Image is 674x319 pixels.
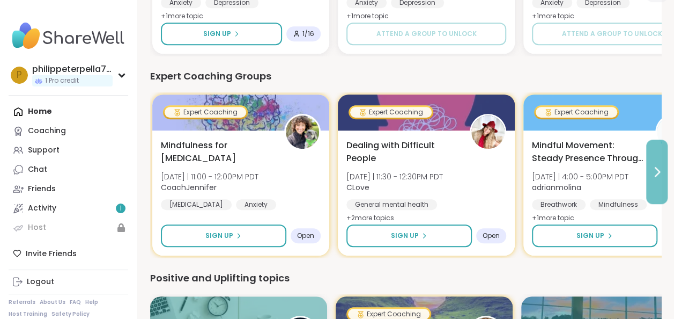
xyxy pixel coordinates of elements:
[28,145,60,156] div: Support
[161,139,272,165] span: Mindfulness for [MEDICAL_DATA]
[471,115,505,149] img: CLove
[9,160,128,179] a: Chat
[532,171,628,182] span: [DATE] | 4:00 - 5:00PM PDT
[350,107,432,118] div: Expert Coaching
[346,199,437,210] div: General mental health
[150,69,661,84] div: Expert Coaching Groups
[70,299,81,306] a: FAQ
[9,199,128,218] a: Activity1
[532,139,643,165] span: Mindful Movement: Steady Presence Through Yoga
[391,231,419,241] span: Sign Up
[562,29,662,39] span: Attend a group to unlock
[297,231,314,240] span: Open
[9,218,128,237] a: Host
[32,63,113,75] div: philippeterpella7777
[28,184,56,194] div: Friends
[27,277,54,287] div: Logout
[165,107,246,118] div: Expert Coaching
[590,199,647,210] div: Mindfulness
[9,121,128,141] a: Coaching
[28,164,47,175] div: Chat
[28,126,66,136] div: Coaching
[161,23,282,45] button: Sign Up
[51,310,90,318] a: Safety Policy
[9,141,128,160] a: Support
[205,231,233,241] span: Sign Up
[483,231,500,240] span: Open
[161,182,217,193] b: CoachJennifer
[532,224,657,247] button: Sign Up
[161,224,286,247] button: Sign Up
[85,299,98,306] a: Help
[120,204,122,213] span: 1
[9,244,128,263] div: Invite Friends
[236,199,276,210] div: Anxiety
[302,30,314,38] span: 1 / 16
[161,171,258,182] span: [DATE] | 11:00 - 12:00PM PDT
[346,182,369,193] b: CLove
[9,179,128,199] a: Friends
[203,29,231,39] span: Sign Up
[17,68,22,82] span: p
[9,17,128,55] img: ShareWell Nav Logo
[346,23,506,45] button: Attend a group to unlock
[346,139,458,165] span: Dealing with Difficult People
[346,224,472,247] button: Sign Up
[150,271,661,286] div: Positive and Uplifting topics
[28,203,56,214] div: Activity
[28,222,46,233] div: Host
[346,171,443,182] span: [DATE] | 11:30 - 12:30PM PDT
[45,76,79,85] span: 1 Pro credit
[9,310,47,318] a: Host Training
[161,199,232,210] div: [MEDICAL_DATA]
[376,29,477,39] span: Attend a group to unlock
[40,299,65,306] a: About Us
[532,199,586,210] div: Breathwork
[9,299,35,306] a: Referrals
[286,115,319,149] img: CoachJennifer
[532,182,581,193] b: adrianmolina
[9,272,128,292] a: Logout
[536,107,617,118] div: Expert Coaching
[576,231,604,241] span: Sign Up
